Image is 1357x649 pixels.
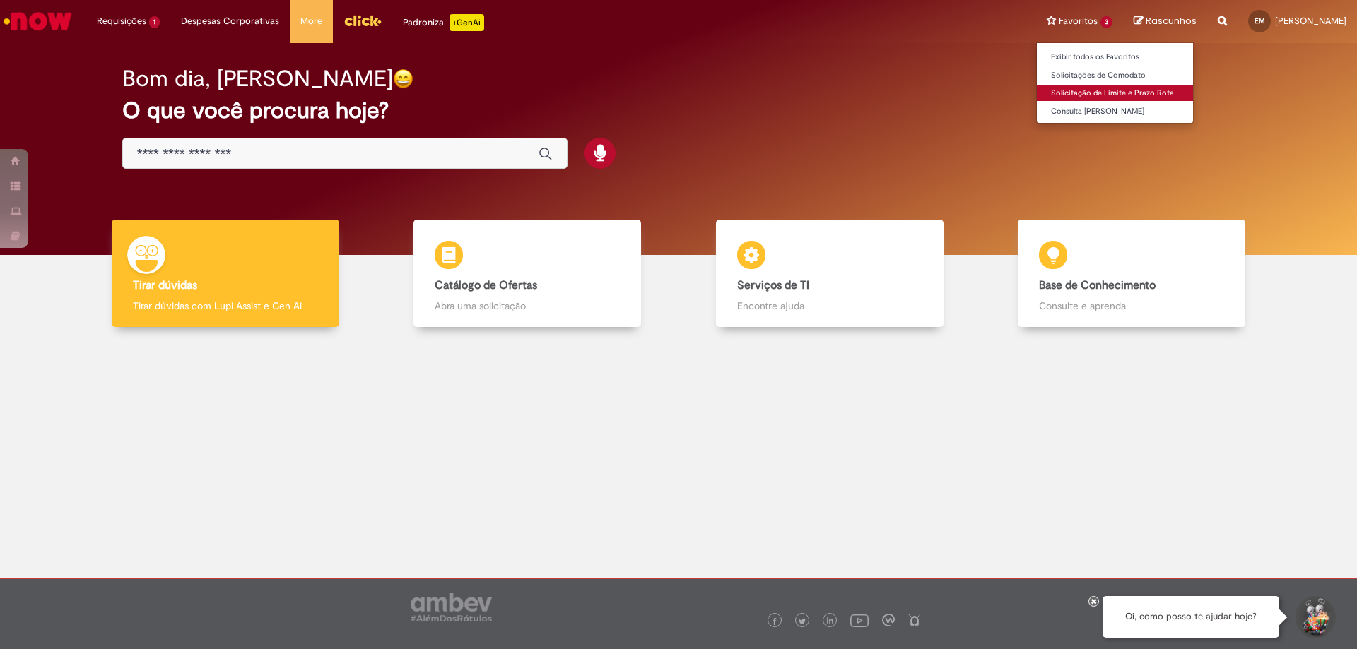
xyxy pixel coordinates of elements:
[403,14,484,31] div: Padroniza
[1146,14,1197,28] span: Rascunhos
[850,611,869,629] img: logo_footer_youtube.png
[1037,49,1193,65] a: Exibir todos os Favoritos
[1039,299,1224,313] p: Consulte e aprenda
[1059,14,1098,28] span: Favoritos
[678,220,981,328] a: Serviços de TI Encontre ajuda
[133,278,197,292] b: Tirar dúvidas
[97,14,146,28] span: Requisições
[74,220,377,328] a: Tirar dúvidas Tirar dúvidas com Lupi Assist e Gen Ai
[737,299,922,313] p: Encontre ajuda
[737,278,809,292] b: Serviços de TI
[377,220,679,328] a: Catálogo de Ofertas Abra uma solicitação
[1037,85,1193,101] a: Solicitação de Limite e Prazo Rota
[1255,16,1265,25] span: EM
[1134,15,1197,28] a: Rascunhos
[300,14,322,28] span: More
[181,14,279,28] span: Despesas Corporativas
[1039,278,1156,292] b: Base de Conhecimento
[908,614,921,626] img: logo_footer_naosei.png
[1103,596,1279,638] div: Oi, como posso te ajudar hoje?
[411,593,492,621] img: logo_footer_ambev_rotulo_gray.png
[771,618,778,625] img: logo_footer_facebook.png
[827,617,834,626] img: logo_footer_linkedin.png
[1293,596,1336,638] button: Iniciar Conversa de Suporte
[133,299,318,313] p: Tirar dúvidas com Lupi Assist e Gen Ai
[149,16,160,28] span: 1
[450,14,484,31] p: +GenAi
[1100,16,1112,28] span: 3
[981,220,1283,328] a: Base de Conhecimento Consulte e aprenda
[1037,104,1193,119] a: Consulta [PERSON_NAME]
[343,10,382,31] img: click_logo_yellow_360x200.png
[882,614,895,626] img: logo_footer_workplace.png
[799,618,806,625] img: logo_footer_twitter.png
[1275,15,1346,27] span: [PERSON_NAME]
[435,278,537,292] b: Catálogo de Ofertas
[122,66,393,91] h2: Bom dia, [PERSON_NAME]
[1037,68,1193,83] a: Solicitações de Comodato
[435,299,620,313] p: Abra uma solicitação
[1036,42,1194,124] ul: Favoritos
[1,7,74,35] img: ServiceNow
[122,98,1235,123] h2: O que você procura hoje?
[393,69,413,89] img: happy-face.png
